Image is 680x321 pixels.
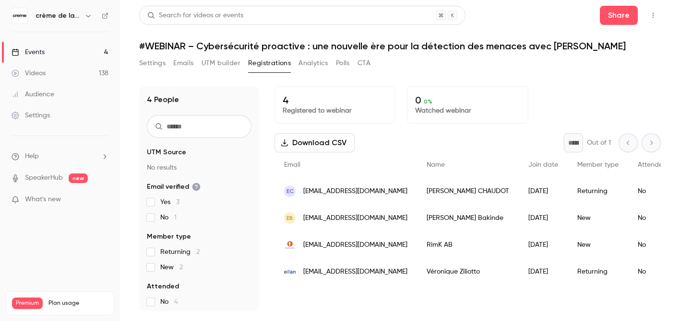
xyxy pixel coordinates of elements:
span: 0 % [424,98,432,105]
div: Returning [568,178,628,205]
p: Out of 1 [587,138,611,148]
button: Registrations [248,56,291,71]
h6: crème de la crème [36,11,81,21]
span: No [160,297,178,307]
div: Events [12,47,45,57]
div: No [628,258,677,285]
span: Help [25,151,39,161]
div: [DATE] [519,178,568,205]
button: Share [600,6,638,25]
div: Search for videos or events [147,11,243,21]
span: Returning [160,247,200,257]
div: No [628,205,677,231]
span: Attended [638,161,667,168]
span: [EMAIL_ADDRESS][DOMAIN_NAME] [303,186,407,196]
button: UTM builder [202,56,240,71]
span: Name [427,161,445,168]
p: Watched webinar [415,106,520,115]
img: ellan.io [284,270,296,274]
div: [PERSON_NAME] CHAUDOT [417,178,519,205]
span: Member type [577,161,619,168]
div: Véronique Ziliotto [417,258,519,285]
button: CTA [358,56,370,71]
span: [EMAIL_ADDRESS][DOMAIN_NAME] [303,213,407,223]
img: duck.com [284,239,296,251]
h1: #WEBINAR – Cybersécurité proactive : une nouvelle ère pour la détection des menaces avec [PERSON_... [139,40,661,52]
span: New [160,263,183,272]
span: Yes [160,197,179,207]
p: 4 [283,94,387,106]
div: No [628,178,677,205]
button: Analytics [298,56,328,71]
div: New [568,205,628,231]
button: Download CSV [274,133,355,152]
span: 2 [179,264,183,271]
div: [DATE] [519,205,568,231]
div: Returning [568,258,628,285]
div: Settings [12,111,50,120]
p: 0 [415,94,520,106]
iframe: Noticeable Trigger [97,195,108,204]
div: New [568,231,628,258]
span: What's new [25,195,61,205]
span: 1 [174,214,177,221]
div: RimK AB [417,231,519,258]
p: No results [147,163,251,172]
span: 4 [174,298,178,305]
span: No [160,213,177,222]
span: [EMAIL_ADDRESS][DOMAIN_NAME] [303,240,407,250]
div: No [628,231,677,258]
div: Videos [12,69,46,78]
p: Registered to webinar [283,106,387,115]
span: UTM Source [147,148,186,157]
span: Plan usage [48,299,108,307]
span: EB [286,214,293,222]
span: Member type [147,232,191,241]
li: help-dropdown-opener [12,151,108,161]
span: EC [286,187,294,195]
span: new [69,173,88,183]
span: [EMAIL_ADDRESS][DOMAIN_NAME] [303,267,407,277]
span: 2 [196,249,200,255]
button: Emails [173,56,193,71]
button: Settings [139,56,166,71]
span: Email [284,161,300,168]
button: Polls [336,56,350,71]
span: Premium [12,298,43,309]
span: Attended [147,282,179,291]
span: 3 [176,199,179,206]
div: [DATE] [519,258,568,285]
a: SpeakerHub [25,173,63,183]
span: Join date [528,161,558,168]
span: Email verified [147,182,201,192]
div: [DATE] [519,231,568,258]
img: crème de la crème [12,8,27,23]
div: [PERSON_NAME] Bakinde [417,205,519,231]
h1: 4 People [147,94,179,105]
div: Audience [12,90,54,99]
